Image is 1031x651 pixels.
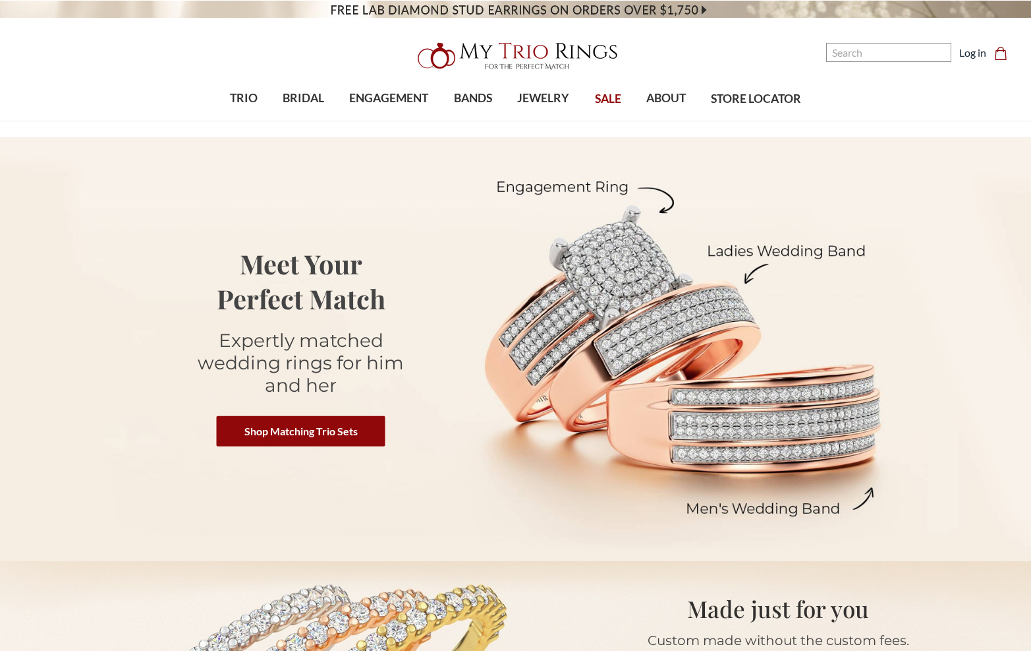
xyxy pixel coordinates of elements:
[698,78,814,121] a: STORE LOCATOR
[441,77,505,120] a: BANDS
[410,35,621,77] img: My Trio Rings
[217,77,270,120] a: TRIO
[230,90,258,107] span: TRIO
[297,120,310,121] button: submenu toggle
[646,90,686,107] span: ABOUT
[454,90,492,107] span: BANDS
[994,45,1015,61] a: Cart with 0 items
[959,45,986,61] a: Log in
[299,35,732,77] a: My Trio Rings
[582,78,633,121] a: SALE
[576,591,980,626] h1: Made just for you
[349,90,428,107] span: ENGAGEMENT
[659,120,673,121] button: submenu toggle
[382,120,395,121] button: submenu toggle
[466,120,480,121] button: submenu toggle
[505,77,582,120] a: JEWELRY
[217,416,385,446] a: Shop Matching Trio Sets
[270,77,337,120] a: BRIDAL
[517,90,569,107] span: JEWELRY
[237,120,250,121] button: submenu toggle
[826,43,951,62] input: Search
[634,77,698,120] a: ABOUT
[537,120,550,121] button: submenu toggle
[283,90,324,107] span: BRIDAL
[595,90,621,108] span: SALE
[711,90,801,108] span: STORE LOCATOR
[994,47,1007,60] svg: cart.cart_preview
[337,77,441,120] a: ENGAGEMENT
